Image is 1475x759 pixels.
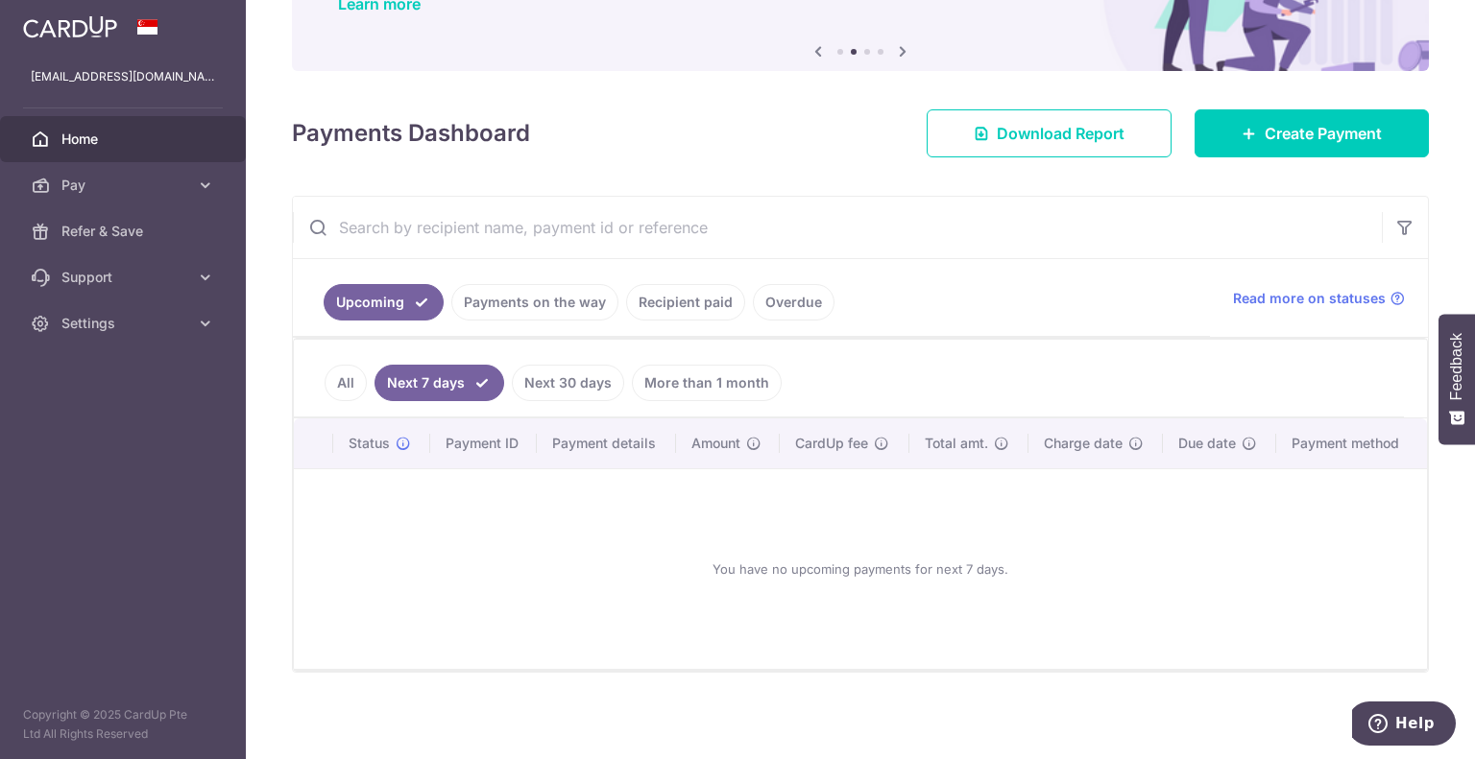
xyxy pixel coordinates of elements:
th: Payment details [537,418,676,468]
a: Read more on statuses [1233,289,1405,308]
span: Settings [61,314,188,333]
a: Payments on the way [451,284,618,320]
h4: Payments Dashboard [292,116,530,151]
span: Total amt. [925,434,988,453]
span: Support [61,268,188,287]
a: Create Payment [1195,109,1429,157]
span: Create Payment [1265,122,1382,145]
span: Charge date [1044,434,1123,453]
p: [EMAIL_ADDRESS][DOMAIN_NAME] [31,67,215,86]
div: You have no upcoming payments for next 7 days. [317,485,1404,653]
a: Overdue [753,284,834,320]
a: Upcoming [324,284,444,320]
span: CardUp fee [795,434,868,453]
span: Feedback [1448,333,1465,400]
span: Read more on statuses [1233,289,1386,308]
iframe: Opens a widget where you can find more information [1352,701,1456,749]
span: Download Report [997,122,1124,145]
a: All [325,365,367,401]
a: Next 7 days [375,365,504,401]
a: More than 1 month [632,365,782,401]
input: Search by recipient name, payment id or reference [293,197,1382,258]
button: Feedback - Show survey [1439,314,1475,444]
span: Status [349,434,390,453]
a: Next 30 days [512,365,624,401]
span: Refer & Save [61,222,188,241]
span: Pay [61,176,188,195]
th: Payment method [1276,418,1427,468]
a: Download Report [927,109,1172,157]
a: Recipient paid [626,284,745,320]
span: Home [61,130,188,149]
th: Payment ID [430,418,538,468]
span: Due date [1178,434,1236,453]
img: CardUp [23,15,117,38]
span: Amount [691,434,740,453]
